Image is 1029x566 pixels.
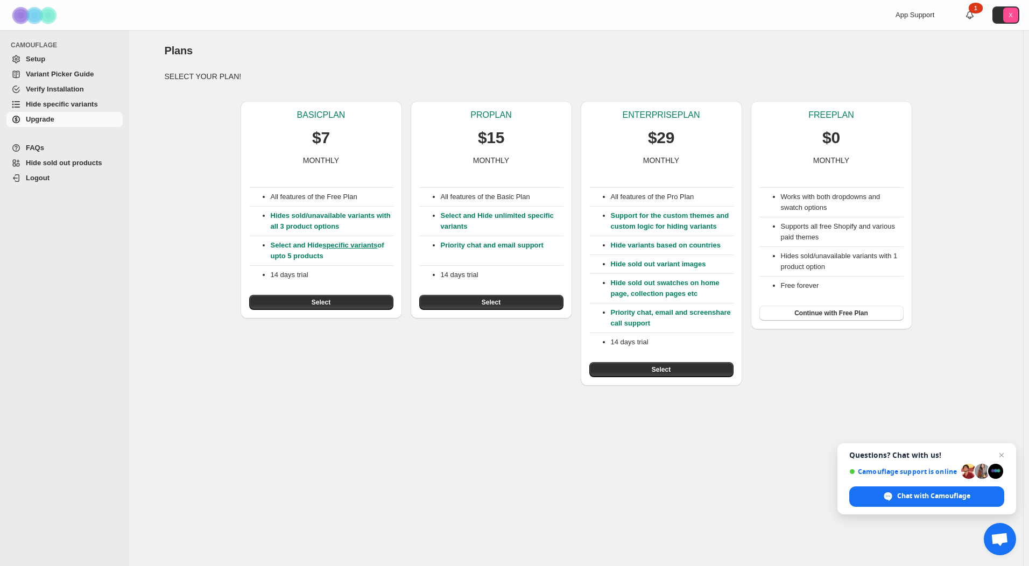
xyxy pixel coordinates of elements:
[6,112,123,127] a: Upgrade
[271,270,393,280] p: 14 days trial
[643,155,679,166] p: MONTHLY
[473,155,509,166] p: MONTHLY
[611,337,734,348] p: 14 days trial
[26,85,84,93] span: Verify Installation
[6,97,123,112] a: Hide specific variants
[271,240,393,261] p: Select and Hide of upto 5 products
[969,3,983,13] div: 1
[1009,12,1013,18] text: X
[759,306,904,321] button: Continue with Free Plan
[896,11,934,19] span: App Support
[813,155,849,166] p: MONTHLY
[165,45,193,56] span: Plans
[6,155,123,171] a: Hide sold out products
[652,365,671,374] span: Select
[26,70,94,78] span: Variant Picker Guide
[482,298,501,307] span: Select
[419,295,563,310] button: Select
[26,159,102,167] span: Hide sold out products
[441,270,563,280] p: 14 days trial
[622,110,700,121] p: ENTERPRISE PLAN
[441,240,563,261] p: Priority chat and email support
[322,241,377,249] a: specific variants
[26,144,44,152] span: FAQs
[165,71,988,82] p: SELECT YOUR PLAN!
[611,307,734,329] p: Priority chat, email and screenshare call support
[794,309,868,317] span: Continue with Free Plan
[849,486,1004,507] span: Chat with Camouflage
[781,280,904,291] li: Free forever
[611,192,734,202] p: All features of the Pro Plan
[6,52,123,67] a: Setup
[6,140,123,155] a: FAQs
[781,192,904,213] li: Works with both dropdowns and swatch options
[271,192,393,202] p: All features of the Free Plan
[822,127,840,148] p: $0
[478,127,504,148] p: $15
[1003,8,1018,23] span: Avatar with initials X
[26,100,98,108] span: Hide specific variants
[9,1,62,30] img: Camouflage
[611,259,734,270] p: Hide sold out variant images
[26,174,50,182] span: Logout
[312,298,330,307] span: Select
[849,451,1004,459] span: Questions? Chat with us!
[441,192,563,202] p: All features of the Basic Plan
[964,10,975,20] a: 1
[648,127,674,148] p: $29
[470,110,511,121] p: PRO PLAN
[271,210,393,232] p: Hides sold/unavailable variants with all 3 product options
[6,67,123,82] a: Variant Picker Guide
[11,41,124,49] span: CAMOUFLAGE
[249,295,393,310] button: Select
[611,210,734,232] p: Support for the custom themes and custom logic for hiding variants
[984,523,1016,555] a: Open chat
[897,491,970,501] span: Chat with Camouflage
[303,155,339,166] p: MONTHLY
[589,362,734,377] button: Select
[441,210,563,232] p: Select and Hide unlimited specific variants
[992,6,1019,24] button: Avatar with initials X
[312,127,330,148] p: $7
[6,171,123,186] a: Logout
[611,278,734,299] p: Hide sold out swatches on home page, collection pages etc
[26,115,54,123] span: Upgrade
[808,110,854,121] p: FREE PLAN
[6,82,123,97] a: Verify Installation
[781,251,904,272] li: Hides sold/unavailable variants with 1 product option
[611,240,734,251] p: Hide variants based on countries
[26,55,45,63] span: Setup
[297,110,346,121] p: BASIC PLAN
[849,468,957,476] span: Camouflage support is online
[781,221,904,243] li: Supports all free Shopify and various paid themes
